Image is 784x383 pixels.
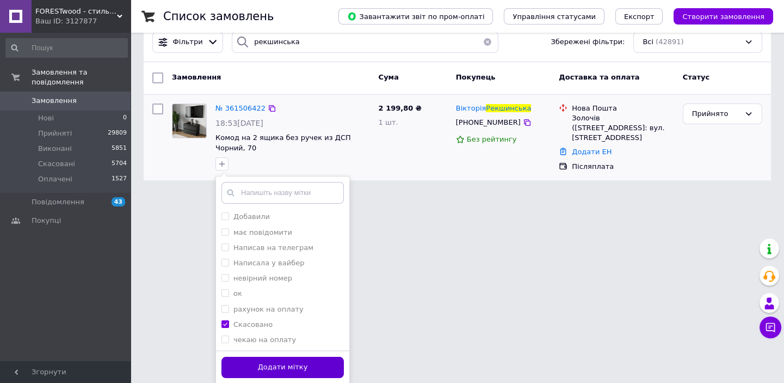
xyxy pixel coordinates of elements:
input: Пошук [5,38,128,58]
img: Фото товару [172,104,206,138]
button: Очистить [477,32,498,53]
span: 5851 [112,144,127,154]
span: 18:53[DATE] [215,119,263,127]
label: невірний номер [233,274,292,282]
span: Збережені фільтри: [551,37,625,47]
a: ВікторіяРекшинська [456,104,532,114]
span: 2 199,80 ₴ [379,104,422,112]
label: має повідомити [233,228,292,236]
a: Фото товару [172,104,207,138]
label: рахунок на оплату [233,305,304,313]
span: Оплачені [38,174,72,184]
input: Пошук за номером замовлення, ПІБ покупця, номером телефону, Email, номером накладної [232,32,498,53]
span: Замовлення [32,96,77,106]
span: Нові [38,113,54,123]
div: Ваш ID: 3127877 [35,16,131,26]
button: Створити замовлення [674,8,773,25]
div: Післяплата [572,162,674,172]
label: Добавили [233,212,270,221]
span: Замовлення [172,73,221,81]
span: Експорт [624,13,655,21]
span: Скасовані [38,159,75,169]
a: № 361506422 [215,104,266,112]
h1: Список замовлень [163,10,274,23]
span: Доставка та оплата [559,73,639,81]
button: Завантажити звіт по пром-оплаті [338,8,493,25]
button: Чат з покупцем [760,317,781,338]
button: Управління статусами [504,8,604,25]
span: Без рейтингу [467,135,517,143]
span: 1 шт. [379,118,398,126]
span: Фільтри [173,37,203,47]
a: Комод на 2 ящика без ручек из ДСП Чорний, 70 [215,133,351,152]
span: Виконані [38,144,72,154]
span: Замовлення та повідомлення [32,68,131,87]
button: Додати мітку [221,357,344,378]
span: Cума [379,73,399,81]
span: Всі [643,37,653,47]
span: Завантажити звіт по пром-оплаті [347,11,484,21]
span: (42891) [656,38,684,46]
span: Покупець [456,73,496,81]
label: Написала у вайбер [233,259,304,267]
a: Додати ЕН [572,148,612,156]
span: Створити замовлення [682,13,764,21]
div: Прийнято [692,108,740,120]
label: Написав на телеграм [233,244,313,252]
a: Створити замовлення [663,12,773,20]
label: ок [233,289,242,297]
span: 1527 [112,174,127,184]
span: Повідомлення [32,197,84,207]
span: Управління статусами [513,13,596,21]
span: 43 [112,197,125,206]
label: чекаю на оплату [233,336,296,344]
button: Експорт [615,8,663,25]
div: Нова Пошта [572,104,674,113]
span: 29809 [108,129,127,138]
span: Рекшинська [486,104,531,112]
span: Статус [683,73,710,81]
span: Вікторія [456,104,486,112]
span: [PHONE_NUMBER] [456,118,521,126]
span: 0 [123,113,127,123]
span: FORESTwood - стильні і сучасні меблі від виробника [35,7,117,16]
input: Напишіть назву мітки [221,182,344,204]
label: Скасовано [233,320,273,329]
span: 5704 [112,159,127,169]
span: Покупці [32,216,61,226]
div: Золочів ([STREET_ADDRESS]: вул. [STREET_ADDRESS] [572,113,674,143]
span: Прийняті [38,129,72,138]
